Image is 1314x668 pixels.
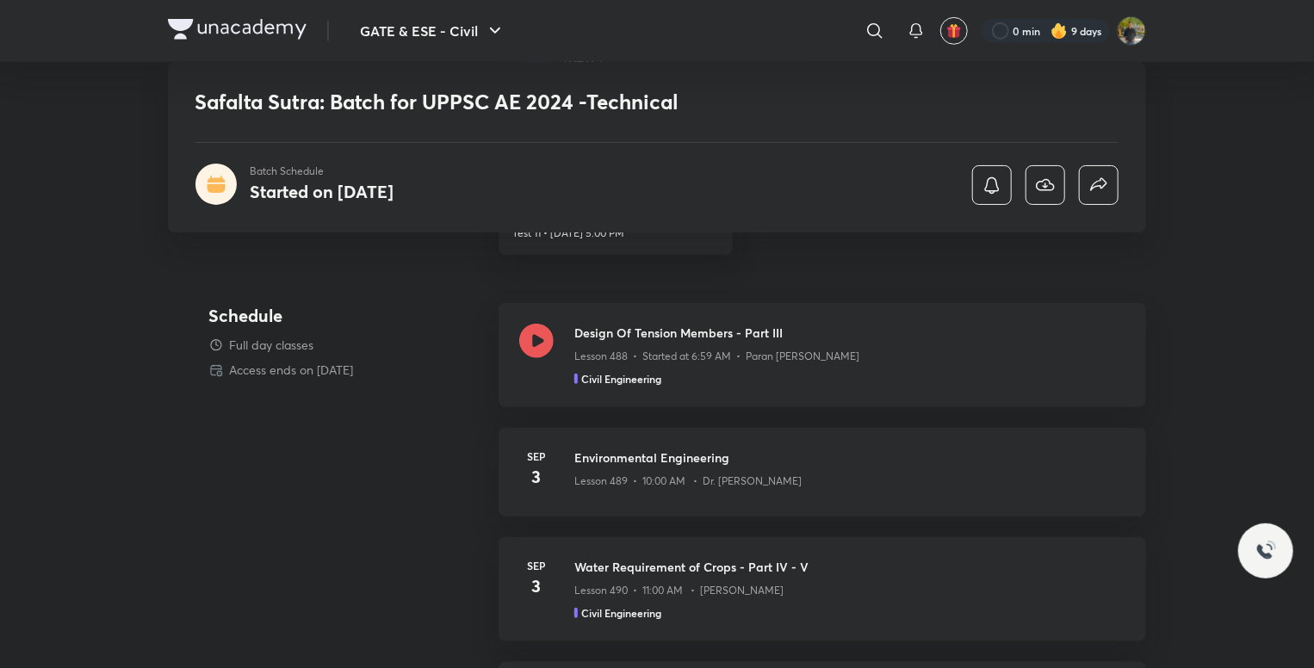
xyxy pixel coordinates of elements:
img: ttu [1255,541,1276,561]
h4: Started on [DATE] [251,180,394,203]
img: Company Logo [168,19,307,40]
h3: Design Of Tension Members - Part III [574,324,1125,342]
p: Access ends on [DATE] [230,361,354,379]
h4: 3 [519,573,554,599]
a: Sep3Environmental EngineeringLesson 489 • 10:00 AM • Dr. [PERSON_NAME] [499,428,1146,537]
p: Lesson 490 • 11:00 AM • [PERSON_NAME] [574,583,784,598]
img: avatar [946,23,962,39]
p: Lesson 489 • 10:00 AM • Dr. [PERSON_NAME] [574,473,802,489]
h6: Sep [519,448,554,464]
a: Sep3Water Requirement of Crops - Part IV - VLesson 490 • 11:00 AM • [PERSON_NAME]Civil Engineering [499,537,1146,662]
h1: Safalta Sutra: Batch for UPPSC AE 2024 -Technical [195,90,870,114]
button: GATE & ESE - Civil [350,14,516,48]
p: Test 11 • [DATE] 5:00 PM [512,226,624,241]
img: shubham rawat [1117,16,1146,46]
img: streak [1051,22,1068,40]
a: Design Of Tension Members - Part IIILesson 488 • Started at 6:59 AM • Paran [PERSON_NAME]Civil En... [499,303,1146,428]
p: Lesson 488 • Started at 6:59 AM • Paran [PERSON_NAME] [574,349,859,364]
h5: Civil Engineering [581,605,661,621]
p: Batch Schedule [251,164,394,179]
h6: Sep [519,558,554,573]
p: Full day classes [230,336,314,354]
h5: Civil Engineering [581,371,661,387]
button: avatar [940,17,968,45]
a: Company Logo [168,19,307,44]
h4: Schedule [209,303,485,329]
h4: 3 [519,464,554,490]
h3: Water Requirement of Crops - Part IV - V [574,558,1125,576]
h3: Environmental Engineering [574,448,1125,467]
